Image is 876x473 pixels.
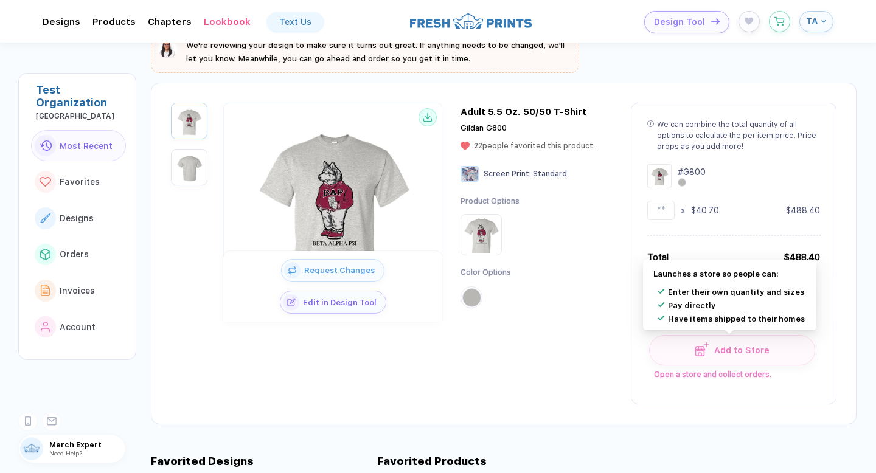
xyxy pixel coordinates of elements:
[695,342,709,356] img: icon
[649,335,815,365] button: iconAdd to Store
[786,204,820,216] div: $488.40
[647,250,669,264] div: Total
[644,11,729,33] button: Design Toolicon
[40,177,51,187] img: link to icon
[92,16,136,27] div: ProductsToggle dropdown menu
[711,18,720,25] img: icon
[151,455,254,468] div: Favorited Designs
[31,130,126,162] button: link to iconMost Recent
[655,298,668,311] img: Icon
[655,308,805,322] li: Have items shipped to their homes
[681,204,685,216] div: x
[461,106,586,117] div: Adult 5.5 Oz. 50/50 T-Shirt
[655,281,805,295] li: Enter their own quantity and sizes
[20,437,43,460] img: user profile
[806,16,818,27] span: TA
[36,112,126,120] div: Fordham University
[410,12,532,30] img: logo
[60,249,89,259] span: Orders
[31,202,126,234] button: link to iconDesigns
[40,140,52,151] img: link to icon
[40,249,50,260] img: link to icon
[461,123,507,133] span: Gildan G800
[41,322,50,333] img: link to icon
[657,119,820,152] div: We can combine the total quantity of all options to calculate the per item price. Price drops as ...
[267,12,324,32] a: Text Us
[49,441,125,449] span: Merch Expert
[299,298,386,307] span: Edit in Design Tool
[284,262,301,278] img: icon
[655,295,805,308] li: Pay directly
[301,266,384,275] span: Request Changes
[158,39,178,58] img: sophie
[784,250,820,264] div: $488.40
[461,166,479,182] img: Screen Print
[60,141,113,151] span: Most Recent
[647,164,672,188] img: Design Group Summary Cell
[461,196,520,207] div: Product Options
[43,16,80,27] div: DesignsToggle dropdown menu
[174,106,204,136] img: acd358cc-da07-4463-b3cf-0f019c32390c_nt_front_1753840589264.jpg
[60,213,94,223] span: Designs
[60,177,100,187] span: Favorites
[653,268,806,280] div: Launches a store so people can:
[40,213,50,223] img: link to icon
[799,11,833,32] button: TA
[36,83,126,109] div: Test Organization
[148,16,192,27] div: ChaptersToggle dropdown menu chapters
[678,166,706,178] div: # G800
[60,322,96,332] span: Account
[60,286,95,295] span: Invoices
[281,259,384,282] button: iconRequest Changes
[655,311,668,325] img: Icon
[31,239,126,271] button: link to iconOrders
[49,449,82,457] span: Need Help?
[709,345,770,355] span: Add to Store
[158,39,572,66] button: We're reviewing your design to make sure it turns out great. If anything needs to be changed, we'...
[31,275,126,306] button: link to iconInvoices
[31,166,126,198] button: link to iconFavorites
[204,16,251,27] div: LookbookToggle dropdown menu chapters
[461,268,520,278] div: Color Options
[174,152,204,182] img: acd358cc-da07-4463-b3cf-0f019c32390c_nt_back_1753840589266.jpg
[280,291,386,314] button: iconEdit in Design Tool
[377,455,487,468] div: Favorited Products
[204,16,251,27] div: Lookbook
[691,204,719,216] div: $40.70
[279,17,311,27] div: Text Us
[31,311,126,343] button: link to iconAccount
[283,294,299,311] img: icon
[655,285,668,298] img: Icon
[235,109,430,303] img: acd358cc-da07-4463-b3cf-0f019c32390c_nt_front_1753840589264.jpg
[533,170,567,178] span: Standard
[474,142,595,150] span: 22 people favorited this product.
[484,170,531,178] span: Screen Print :
[649,365,814,379] span: Open a store and collect orders.
[41,285,50,296] img: link to icon
[463,216,499,253] img: Product Option
[654,17,705,27] span: Design Tool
